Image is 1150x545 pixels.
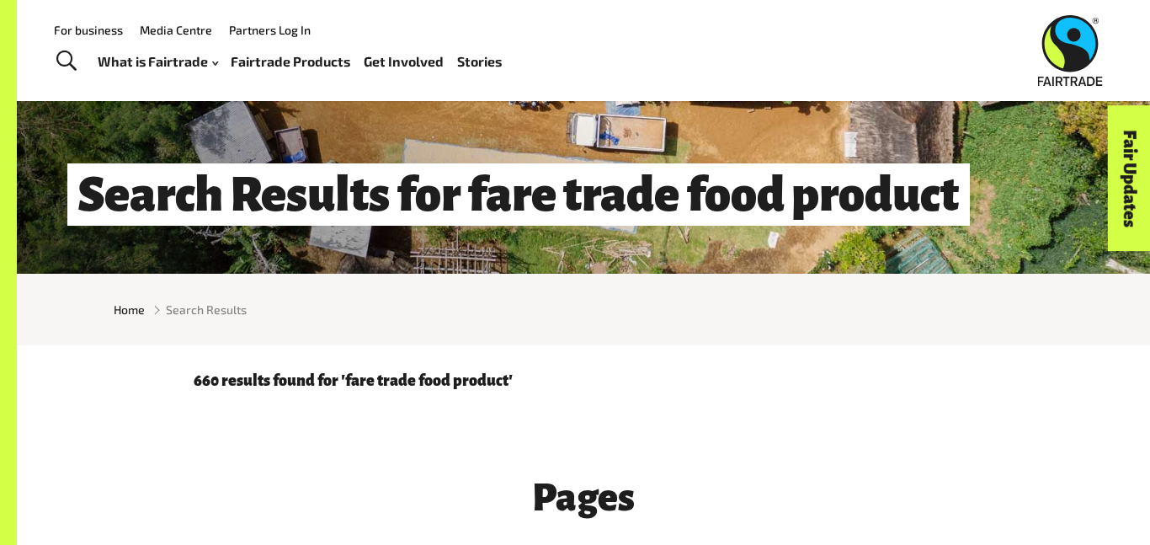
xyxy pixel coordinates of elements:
a: Media Centre [140,23,212,37]
a: Partners Log In [229,23,311,37]
img: Fairtrade Australia New Zealand logo [1038,15,1103,86]
span: Search Results [166,301,247,318]
h3: Pages [194,478,973,519]
a: Home [114,301,145,318]
a: Get Involved [364,50,444,74]
p: 660 results found for 'fare trade food product' [194,372,973,389]
a: Toggle Search [45,40,87,83]
a: Stories [457,50,502,74]
a: What is Fairtrade [98,50,218,74]
a: For business [54,23,123,37]
h1: Search Results for fare trade food product [67,163,970,226]
a: Fairtrade Products [231,50,350,74]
